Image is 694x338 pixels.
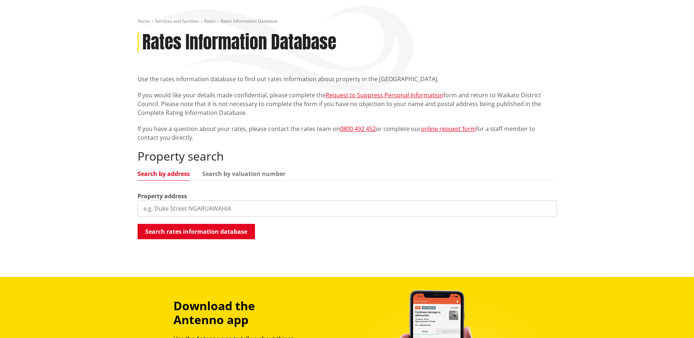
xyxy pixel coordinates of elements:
a: Search by address [138,171,190,177]
span: Rates Information Database [221,18,278,24]
h1: Rates Information Database [142,32,336,53]
h2: Property search [138,149,557,163]
input: e.g. Duke Street NGARUAWAHIA [138,200,557,217]
button: Search rates information database [138,224,255,239]
a: Rates [204,18,215,24]
p: If you would like your details made confidential, please complete the form and return to Waikato ... [138,91,557,117]
label: Property address [138,192,187,200]
a: online request form [421,125,476,133]
iframe: Messenger Launcher [660,307,687,334]
a: Services and facilities [155,18,199,24]
a: Home [138,18,150,24]
p: If you have a question about your rates, please contact the rates team on or complete our for a s... [138,124,557,142]
nav: breadcrumb [138,18,557,25]
a: Search by valuation number [202,171,285,177]
p: Use the rates information database to find out rates information about property in the [GEOGRAPHI... [138,75,557,83]
a: 0800 492 452 [340,125,376,133]
h3: Download the Antenno app [173,299,306,327]
a: Request to Suppress Personal Information [326,91,443,99]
